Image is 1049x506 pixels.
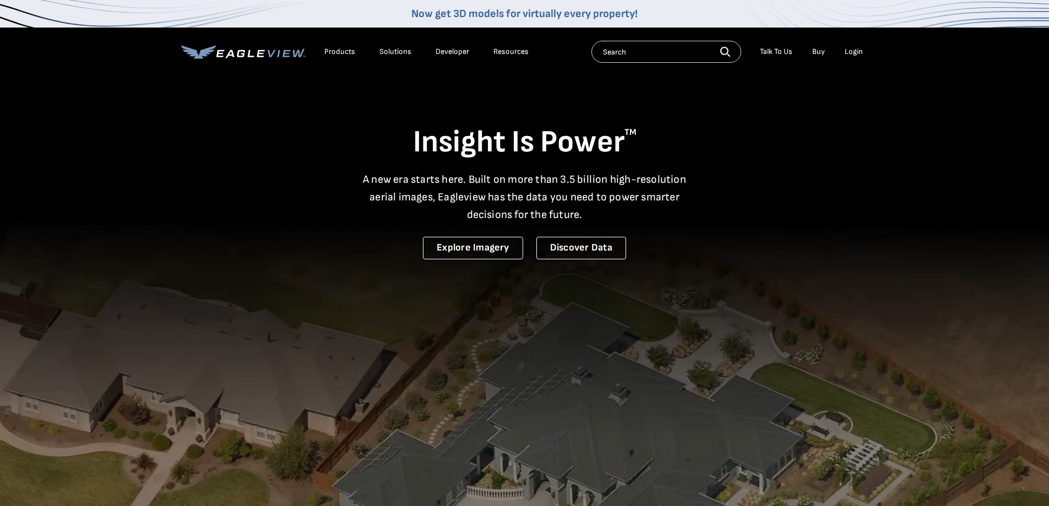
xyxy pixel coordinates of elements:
a: Buy [812,47,825,57]
p: A new era starts here. Built on more than 3.5 billion high-resolution aerial images, Eagleview ha... [356,171,693,224]
div: Solutions [379,47,411,57]
a: Discover Data [536,237,626,259]
sup: TM [624,127,637,138]
div: Products [324,47,355,57]
div: Resources [493,47,529,57]
div: Login [845,47,863,57]
a: Explore Imagery [423,237,523,259]
a: Now get 3D models for virtually every property! [411,7,638,20]
input: Search [591,41,741,63]
h1: Insight Is Power [181,123,868,162]
div: Talk To Us [760,47,792,57]
a: Developer [436,47,469,57]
